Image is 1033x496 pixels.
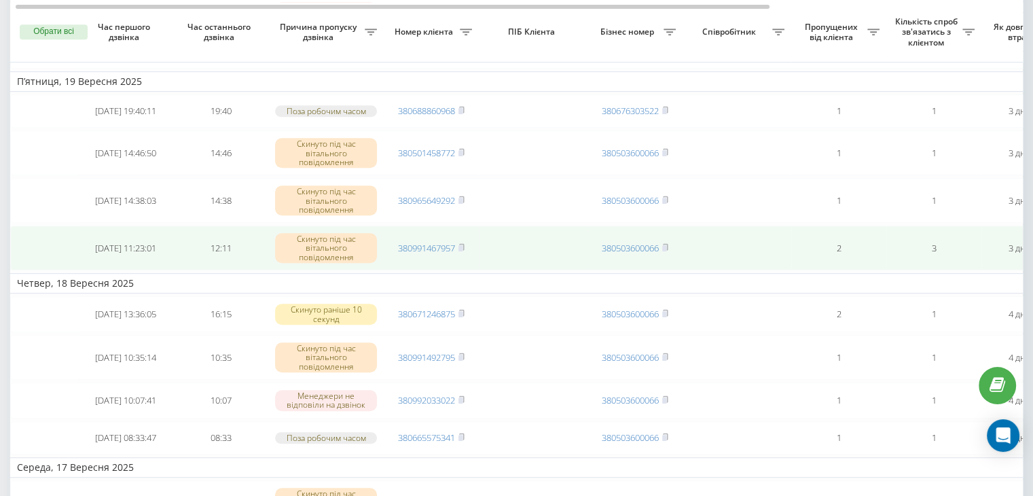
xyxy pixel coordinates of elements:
td: 3 [886,226,981,270]
td: [DATE] 10:35:14 [78,335,173,380]
span: Бізнес номер [594,26,664,37]
span: Причина пропуску дзвінка [275,22,365,43]
a: 380503600066 [602,308,659,320]
td: 1 [886,94,981,128]
a: 380503600066 [602,242,659,254]
td: 1 [791,130,886,175]
a: 380671246875 [398,308,455,320]
div: Скинуто під час вітального повідомлення [275,185,377,215]
td: [DATE] 13:36:05 [78,296,173,332]
div: Скинуто під час вітального повідомлення [275,138,377,168]
td: [DATE] 08:33:47 [78,421,173,455]
div: Поза робочим часом [275,105,377,117]
td: 10:35 [173,335,268,380]
a: 380503600066 [602,431,659,444]
a: 380992033022 [398,394,455,406]
td: [DATE] 14:38:03 [78,178,173,223]
a: 380991467957 [398,242,455,254]
td: [DATE] 11:23:01 [78,226,173,270]
td: 16:15 [173,296,268,332]
a: 380965649292 [398,194,455,207]
td: [DATE] 10:07:41 [78,383,173,419]
span: Час останнього дзвінка [184,22,257,43]
td: [DATE] 14:46:50 [78,130,173,175]
div: Open Intercom Messenger [987,419,1019,452]
div: Скинуто раніше 10 секунд [275,304,377,324]
a: 380688860968 [398,105,455,117]
td: 1 [791,94,886,128]
td: 12:11 [173,226,268,270]
td: [DATE] 19:40:11 [78,94,173,128]
td: 1 [886,178,981,223]
a: 380676303522 [602,105,659,117]
td: 14:38 [173,178,268,223]
td: 1 [791,178,886,223]
td: 1 [886,383,981,419]
a: 380503600066 [602,351,659,364]
a: 380665575341 [398,431,455,444]
td: 1 [791,383,886,419]
td: 1 [791,421,886,455]
a: 380503600066 [602,147,659,159]
div: Скинуто під час вітального повідомлення [275,233,377,263]
div: Поза робочим часом [275,432,377,444]
span: Співробітник [689,26,772,37]
div: Менеджери не відповіли на дзвінок [275,390,377,410]
a: 380503600066 [602,394,659,406]
td: 19:40 [173,94,268,128]
td: 1 [886,335,981,380]
td: 1 [886,296,981,332]
td: 2 [791,296,886,332]
a: 380501458772 [398,147,455,159]
td: 10:07 [173,383,268,419]
td: 14:46 [173,130,268,175]
a: 380991492795 [398,351,455,364]
button: Обрати всі [20,24,88,39]
td: 1 [886,421,981,455]
span: Номер клієнта [391,26,460,37]
span: Кількість спроб зв'язатись з клієнтом [893,16,962,48]
td: 1 [791,335,886,380]
a: 380503600066 [602,194,659,207]
td: 08:33 [173,421,268,455]
td: 1 [886,130,981,175]
span: Час першого дзвінка [89,22,162,43]
span: Пропущених від клієнта [798,22,867,43]
div: Скинуто під час вітального повідомлення [275,342,377,372]
td: 2 [791,226,886,270]
span: ПІБ Клієнта [490,26,576,37]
